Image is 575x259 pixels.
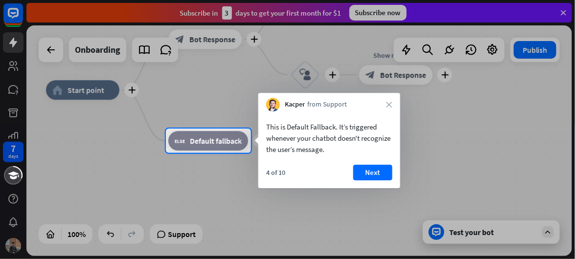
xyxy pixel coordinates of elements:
span: Default fallback [190,136,242,146]
span: from Support [307,100,347,109]
i: block_fallback [175,136,185,146]
button: Open LiveChat chat widget [8,4,37,33]
button: Next [353,165,392,180]
div: 4 of 10 [266,168,285,177]
i: close [387,102,392,108]
span: Kacper [285,100,305,109]
div: This is Default Fallback. It’s triggered whenever your chatbot doesn't recognize the user’s message. [266,121,392,155]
